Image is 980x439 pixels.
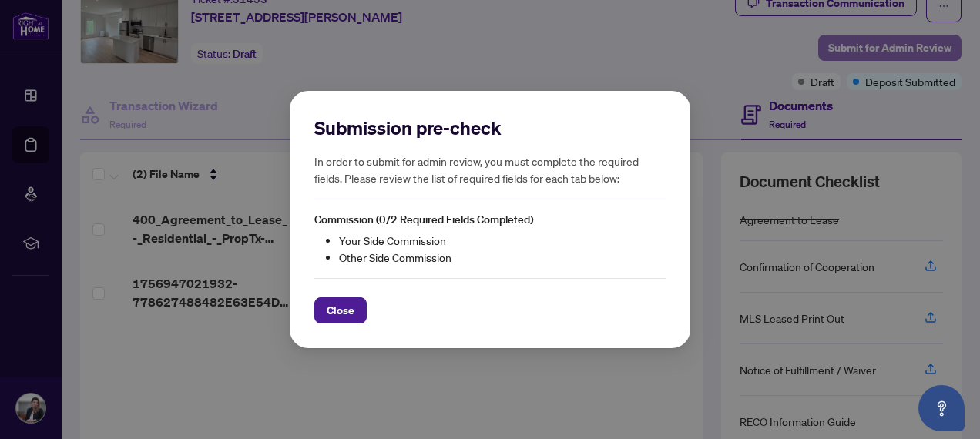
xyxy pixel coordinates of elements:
[314,152,666,186] h5: In order to submit for admin review, you must complete the required fields. Please review the lis...
[327,298,354,323] span: Close
[339,249,666,266] li: Other Side Commission
[314,116,666,140] h2: Submission pre-check
[314,297,367,323] button: Close
[339,232,666,249] li: Your Side Commission
[314,213,533,226] span: Commission (0/2 Required Fields Completed)
[918,385,965,431] button: Open asap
